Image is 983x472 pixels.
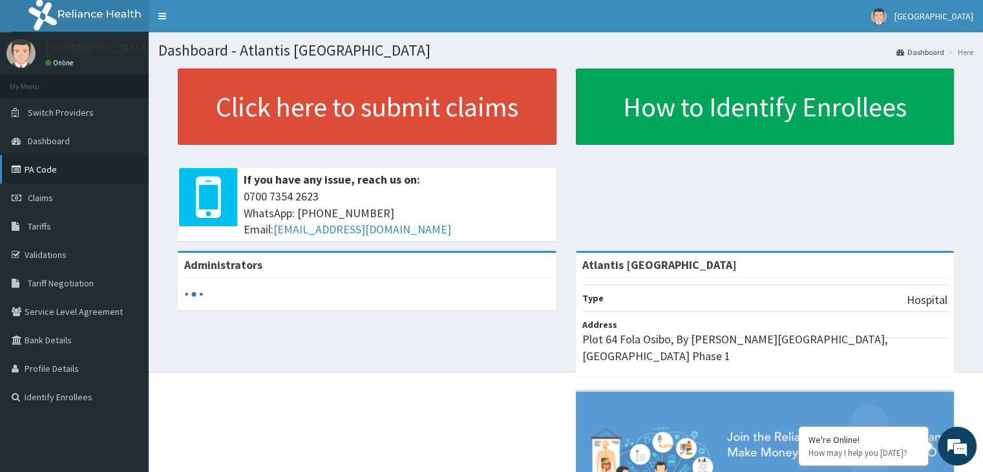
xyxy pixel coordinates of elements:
[244,188,550,238] span: 0700 7354 2623 WhatsApp: [PHONE_NUMBER] Email:
[45,42,152,54] p: [GEOGRAPHIC_DATA]
[28,220,51,232] span: Tariffs
[244,172,420,187] b: If you have any issue, reach us on:
[809,434,918,445] div: We're Online!
[28,192,53,204] span: Claims
[582,257,737,272] strong: Atlantis [GEOGRAPHIC_DATA]
[6,39,36,68] img: User Image
[946,47,973,58] li: Here
[273,222,451,237] a: [EMAIL_ADDRESS][DOMAIN_NAME]
[158,42,973,59] h1: Dashboard - Atlantis [GEOGRAPHIC_DATA]
[184,284,204,304] svg: audio-loading
[871,8,887,25] img: User Image
[582,292,604,304] b: Type
[45,58,76,67] a: Online
[576,69,955,145] a: How to Identify Enrollees
[809,447,918,458] p: How may I help you today?
[582,319,617,330] b: Address
[907,292,947,308] p: Hospital
[28,135,70,147] span: Dashboard
[582,331,948,364] p: Plot 64 Fola Osibo, By [PERSON_NAME][GEOGRAPHIC_DATA], [GEOGRAPHIC_DATA] Phase 1
[28,107,94,118] span: Switch Providers
[184,257,262,272] b: Administrators
[28,277,94,289] span: Tariff Negotiation
[896,47,944,58] a: Dashboard
[178,69,556,145] a: Click here to submit claims
[894,10,973,22] span: [GEOGRAPHIC_DATA]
